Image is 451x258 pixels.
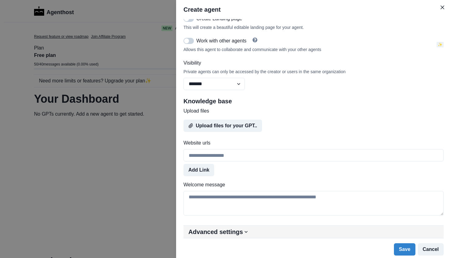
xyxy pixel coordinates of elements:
[249,38,261,42] button: Help
[183,181,440,189] label: Welcome message
[196,37,246,45] p: Work with other agents
[249,37,261,45] a: Help
[183,69,444,74] div: Private agents can only be accessed by the creator or users in the same organization
[183,47,434,52] div: Allows this agent to collaborate and communicate with your other agents
[394,243,415,256] button: Save
[183,120,262,132] button: Upload files for your GPT..
[183,226,444,238] button: Advanced settings
[437,42,444,47] span: ✨
[418,243,444,256] button: Cancel
[183,139,440,147] label: Website urls
[438,2,447,12] button: Close
[183,164,214,176] button: Add Link
[183,107,440,115] label: Upload files
[188,228,243,236] h2: Advanced settings
[183,25,444,30] div: This will create a beautiful editable landing page for your agent.
[183,59,440,67] label: Visibility
[183,97,444,105] h2: Knowledge base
